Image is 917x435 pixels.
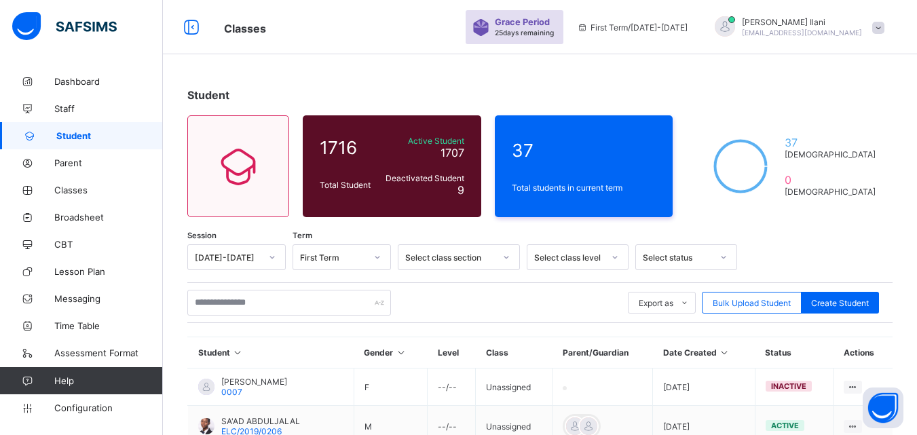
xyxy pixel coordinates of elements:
[54,185,163,195] span: Classes
[54,266,163,277] span: Lesson Plan
[354,368,427,406] td: F
[553,337,653,368] th: Parent/Guardian
[476,337,553,368] th: Class
[54,320,163,331] span: Time Table
[354,337,427,368] th: Gender
[428,368,476,406] td: --/--
[316,176,379,193] div: Total Student
[512,140,656,161] span: 37
[742,17,862,27] span: [PERSON_NAME] Ilani
[457,183,464,197] span: 9
[863,387,903,428] button: Open asap
[512,183,656,193] span: Total students in current term
[54,76,163,87] span: Dashboard
[54,212,163,223] span: Broadsheet
[643,252,712,263] div: Select status
[54,239,163,250] span: CBT
[383,173,464,183] span: Deactivated Student
[495,17,550,27] span: Grace Period
[742,29,862,37] span: [EMAIL_ADDRESS][DOMAIN_NAME]
[495,29,554,37] span: 25 days remaining
[224,22,266,35] span: Classes
[300,252,366,263] div: First Term
[405,252,495,263] div: Select class section
[472,19,489,36] img: sticker-purple.71386a28dfed39d6af7621340158ba97.svg
[383,136,464,146] span: Active Student
[54,157,163,168] span: Parent
[187,88,229,102] span: Student
[811,298,869,308] span: Create Student
[395,347,407,358] i: Sort in Ascending Order
[785,173,876,187] span: 0
[713,298,791,308] span: Bulk Upload Student
[54,103,163,114] span: Staff
[719,347,730,358] i: Sort in Ascending Order
[577,22,688,33] span: session/term information
[834,337,893,368] th: Actions
[785,187,876,197] span: [DEMOGRAPHIC_DATA]
[221,416,300,426] span: SA'AD ABDULJALAL
[221,377,287,387] span: [PERSON_NAME]
[771,421,799,430] span: active
[188,337,354,368] th: Student
[428,337,476,368] th: Level
[771,381,806,391] span: inactive
[785,149,876,159] span: [DEMOGRAPHIC_DATA]
[56,130,163,141] span: Student
[320,137,376,158] span: 1716
[441,146,464,159] span: 1707
[476,368,553,406] td: Unassigned
[755,337,833,368] th: Status
[54,375,162,386] span: Help
[187,231,217,240] span: Session
[639,298,673,308] span: Export as
[701,16,891,39] div: AbubakarIlani
[785,136,876,149] span: 37
[195,252,261,263] div: [DATE]-[DATE]
[653,337,755,368] th: Date Created
[534,252,603,263] div: Select class level
[653,368,755,406] td: [DATE]
[12,12,117,41] img: safsims
[232,347,244,358] i: Sort in Ascending Order
[54,293,163,304] span: Messaging
[293,231,312,240] span: Term
[54,402,162,413] span: Configuration
[221,387,242,397] span: 0007
[54,347,163,358] span: Assessment Format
